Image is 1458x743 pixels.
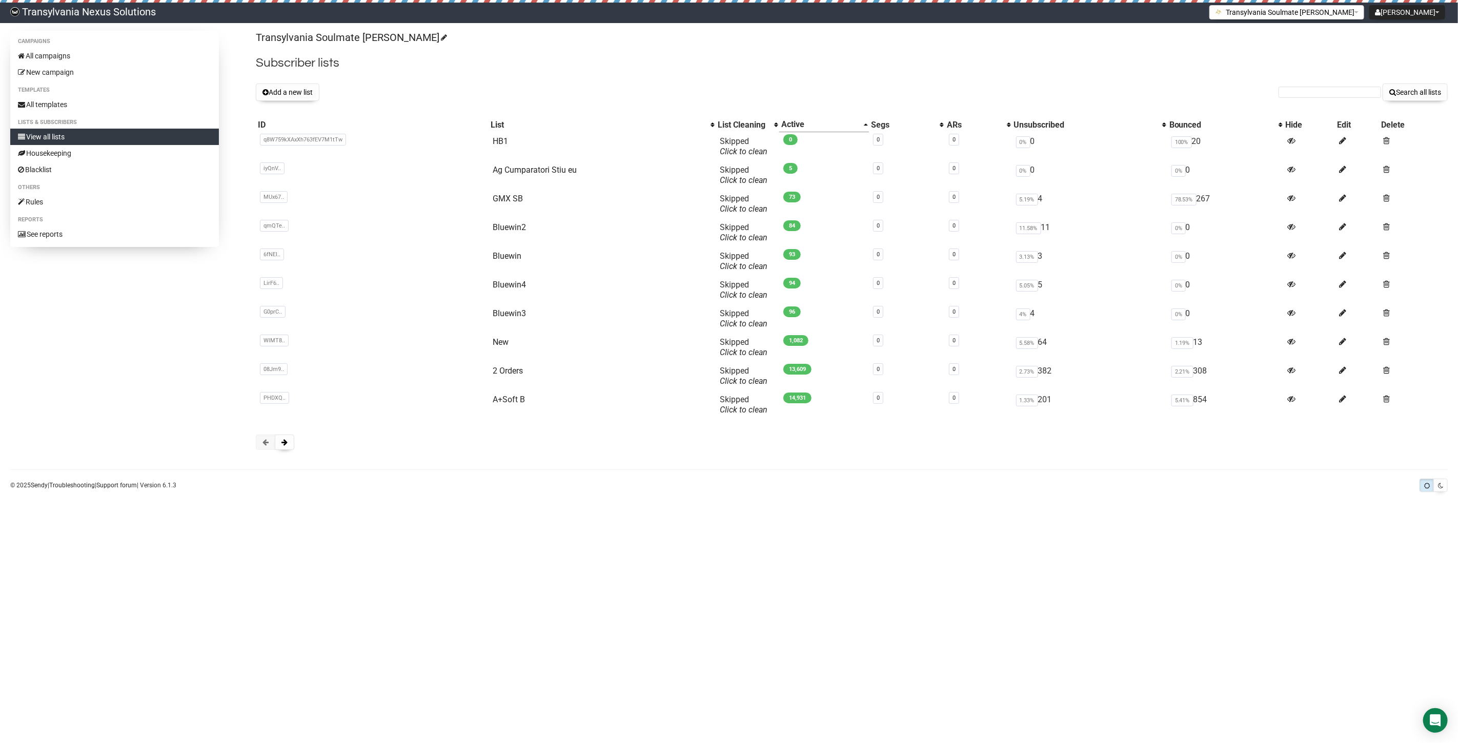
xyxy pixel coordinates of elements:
[953,280,956,286] a: 0
[1016,395,1038,406] span: 1.33%
[260,191,288,203] span: MUx67..
[10,96,219,113] a: All templates
[493,165,577,175] a: Ag Cumparatori Stiu eu
[1167,247,1284,276] td: 0
[783,335,808,346] span: 1,082
[10,181,219,194] li: Others
[1171,366,1193,378] span: 2.21%
[877,165,880,172] a: 0
[953,251,956,258] a: 0
[260,220,289,232] span: qmQTe..
[10,7,19,16] img: 586cc6b7d8bc403f0c61b981d947c989
[720,136,767,156] span: Skipped
[10,84,219,96] li: Templates
[96,482,137,489] a: Support forum
[260,249,284,260] span: 6fNEI..
[718,120,769,130] div: List Cleaning
[779,117,869,132] th: Active: Ascending sort applied, activate to apply a descending sort
[1012,276,1167,304] td: 5
[10,48,219,64] a: All campaigns
[493,251,521,261] a: Bluewin
[720,395,767,415] span: Skipped
[1284,117,1335,132] th: Hide: No sort applied, sorting is disabled
[953,222,956,229] a: 0
[10,161,219,178] a: Blacklist
[720,347,767,357] a: Click to clean
[493,136,508,146] a: HB1
[10,145,219,161] a: Housekeeping
[720,261,767,271] a: Click to clean
[1016,251,1038,263] span: 3.13%
[10,129,219,145] a: View all lists
[1012,161,1167,190] td: 0
[260,162,285,174] span: iyQnV..
[260,134,346,146] span: q8W759kXAxXh763fEV7M1tTw
[720,165,767,185] span: Skipped
[10,194,219,210] a: Rules
[1016,136,1030,148] span: 0%
[720,233,767,242] a: Click to clean
[953,308,956,315] a: 0
[1012,247,1167,276] td: 3
[716,117,779,132] th: List Cleaning: No sort applied, activate to apply an ascending sort
[256,117,488,132] th: ID: No sort applied, sorting is disabled
[720,222,767,242] span: Skipped
[1016,280,1038,292] span: 5.05%
[953,136,956,143] a: 0
[493,222,526,232] a: Bluewin2
[783,278,801,288] span: 94
[783,134,798,145] span: 0
[783,393,812,403] span: 14,931
[1171,280,1186,292] span: 0%
[1171,251,1186,263] span: 0%
[1167,362,1284,390] td: 308
[1171,395,1193,406] span: 5.41%
[1215,8,1223,16] img: 1.png
[1171,165,1186,177] span: 0%
[10,64,219,80] a: New campaign
[1382,120,1446,130] div: Delete
[1167,276,1284,304] td: 0
[1171,308,1186,320] span: 0%
[720,366,767,386] span: Skipped
[493,194,523,203] a: GMX SB
[1016,337,1038,349] span: 5.58%
[1012,218,1167,247] td: 11
[1171,136,1192,148] span: 100%
[720,337,767,357] span: Skipped
[493,395,525,404] a: A+Soft B
[1209,5,1364,19] button: Transylvania Soulmate [PERSON_NAME]
[1335,117,1380,132] th: Edit: No sort applied, sorting is disabled
[877,337,880,344] a: 0
[258,120,486,130] div: ID
[877,222,880,229] a: 0
[1012,333,1167,362] td: 64
[1016,194,1038,205] span: 5.19%
[877,136,880,143] a: 0
[869,117,945,132] th: Segs: No sort applied, activate to apply an ascending sort
[877,251,880,258] a: 0
[720,308,767,328] span: Skipped
[720,319,767,328] a: Click to clean
[1369,5,1445,19] button: [PERSON_NAME]
[1167,132,1284,161] td: 20
[10,226,219,242] a: See reports
[1012,132,1167,161] td: 0
[953,395,956,401] a: 0
[1012,190,1167,218] td: 4
[947,120,1002,130] div: ARs
[10,35,219,48] li: Campaigns
[1169,120,1273,130] div: Bounced
[1012,117,1167,132] th: Unsubscribed: No sort applied, activate to apply an ascending sort
[720,147,767,156] a: Click to clean
[31,482,48,489] a: Sendy
[1012,362,1167,390] td: 382
[1014,120,1157,130] div: Unsubscribed
[1016,222,1041,234] span: 11.58%
[877,395,880,401] a: 0
[877,194,880,200] a: 0
[493,366,523,376] a: 2 Orders
[1167,390,1284,419] td: 854
[783,163,798,174] span: 5
[1171,337,1193,349] span: 1.19%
